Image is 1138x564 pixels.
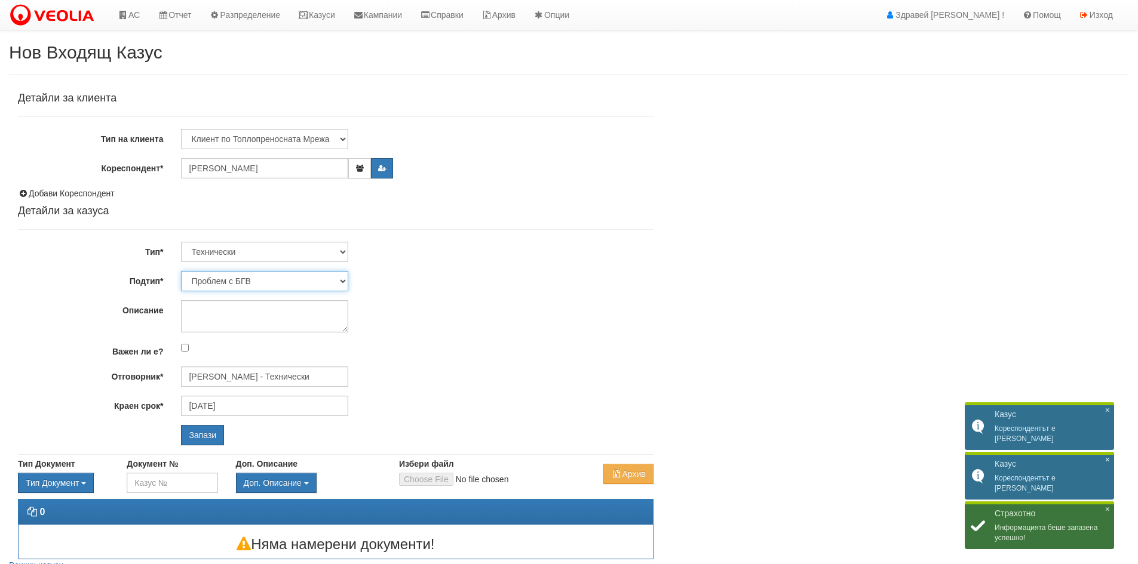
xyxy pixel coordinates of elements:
input: Търсене по Име / Имейл [181,366,348,387]
input: Запази [181,425,224,445]
label: Краен срок* [9,396,172,412]
label: Важен ли е? [9,341,172,357]
h2: Казус [995,459,1108,469]
label: Тип Документ [18,458,75,470]
input: Търсене по Име / Имейл [181,396,348,416]
strong: 0 [39,507,45,517]
span: Доп. Описание [244,478,302,488]
label: Доп. Описание [236,458,297,470]
div: Двоен клик, за изчистване на избраната стойност. [236,473,381,493]
h2: Казус [995,409,1108,420]
div: Двоен клик, за изчистване на избраната стойност. [18,473,109,493]
label: Тип на клиента [9,129,172,145]
div: Кореспондентът е [PERSON_NAME] [965,453,1114,500]
label: Избери файл [399,458,454,470]
label: Описание [9,300,172,316]
label: Подтип* [9,271,172,287]
label: Кореспондент* [9,158,172,174]
h4: Детайли за казуса [18,205,654,217]
label: Документ № [127,458,178,470]
img: VeoliaLogo.png [9,3,100,28]
button: Архив [603,464,653,484]
div: Информацията беше запазена успешно! [965,503,1114,549]
div: Кореспондентът е [PERSON_NAME] [965,403,1114,450]
span: Тип Документ [26,478,79,488]
button: Доп. Описание [236,473,317,493]
input: ЕГН/Име/Адрес/Аб.№/Парт.№/Тел./Email [181,158,348,178]
span: × [1105,455,1110,465]
div: Добави Кореспондент [18,187,654,199]
button: Тип Документ [18,473,94,493]
label: Отговорник* [9,366,172,383]
h4: Детайли за клиента [18,93,654,104]
h3: Няма намерени документи! [19,537,653,552]
span: × [1105,504,1110,514]
input: Казус № [127,473,217,493]
span: × [1105,405,1110,415]
h2: Страхотно [995,508,1108,519]
h2: Нов Входящ Казус [9,42,1129,62]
